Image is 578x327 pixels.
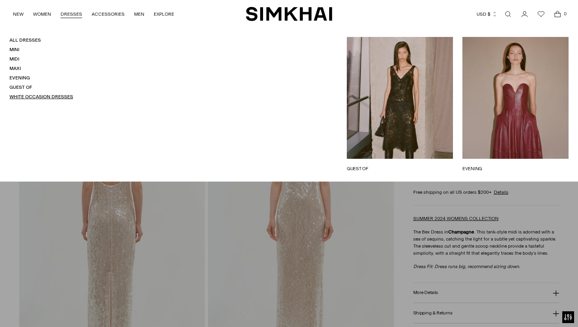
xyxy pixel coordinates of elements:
iframe: Sign Up via Text for Offers [6,297,79,321]
a: MEN [134,6,144,23]
a: NEW [13,6,24,23]
a: SIMKHAI [246,6,332,22]
a: Open search modal [500,6,516,22]
a: DRESSES [61,6,82,23]
span: 0 [561,10,569,17]
a: Open cart modal [550,6,565,22]
a: Go to the account page [517,6,532,22]
button: USD $ [477,6,497,23]
a: WOMEN [33,6,51,23]
a: ACCESSORIES [92,6,125,23]
a: Wishlist [533,6,549,22]
a: EXPLORE [154,6,174,23]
